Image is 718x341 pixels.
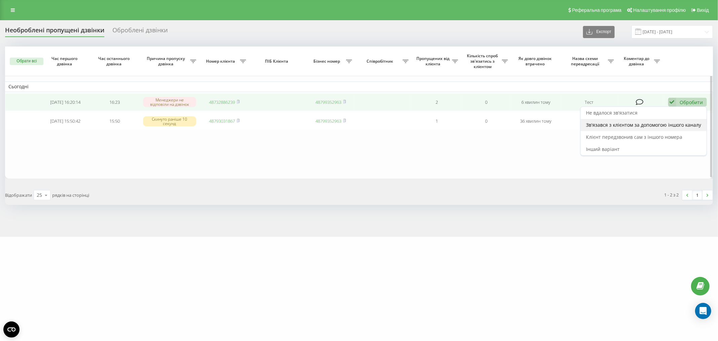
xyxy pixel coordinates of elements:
div: Open Intercom Messenger [695,303,711,319]
div: Оброблені дзвінки [112,27,168,37]
td: 36 хвилин тому [511,112,561,130]
div: Обробити [680,99,703,105]
button: Обрати всі [10,58,43,65]
span: рядків на сторінці [52,192,89,198]
span: Причина пропуску дзвінка [143,56,191,66]
a: 1 [692,190,703,200]
td: 6 хвилин тому [511,93,561,111]
span: Номер клієнта [203,59,240,64]
span: Назва схеми переадресації [564,56,608,66]
td: 0 [461,112,511,130]
span: Час першого дзвінка [46,56,84,66]
span: Клієнт передзвонив сам з іншого номера [586,134,682,140]
span: Налаштування профілю [633,7,686,13]
a: 48799352963 [315,118,341,124]
td: Тест [561,112,617,130]
span: Вихід [697,7,709,13]
div: 25 [37,192,42,198]
span: Час останнього дзвінка [96,56,134,66]
button: Open CMP widget [3,321,20,338]
span: ПІБ Клієнта [255,59,300,64]
div: Менеджери не відповіли на дзвінок [143,97,196,107]
span: Кількість спроб зв'язатись з клієнтом [465,53,502,69]
td: 1 [412,112,461,130]
div: Скинуто раніше 10 секунд [143,116,196,126]
span: Коментар до дзвінка [621,56,654,66]
span: Відображати [5,192,32,198]
button: Експорт [583,26,615,38]
div: Необроблені пропущені дзвінки [5,27,104,37]
span: Реферальна програма [572,7,622,13]
td: 16:23 [90,93,139,111]
td: [DATE] 16:20:14 [40,93,90,111]
div: 1 - 2 з 2 [664,191,679,198]
span: Інший варіант [586,146,620,152]
span: Не вдалося зв'язатися [586,110,638,116]
td: 15:50 [90,112,139,130]
td: 2 [412,93,461,111]
span: Бізнес номер [309,59,346,64]
td: Сьогодні [5,82,713,92]
span: Як довго дзвінок втрачено [517,56,555,66]
td: [DATE] 15:50:42 [40,112,90,130]
span: Пропущених від клієнта [415,56,452,66]
a: 48793031867 [209,118,235,124]
span: Співробітник [359,59,403,64]
td: 0 [461,93,511,111]
a: 48799352963 [315,99,341,105]
span: Зв'язався з клієнтом за допомогою іншого каналу [586,122,701,128]
td: Тест [561,93,617,111]
a: 48732886239 [209,99,235,105]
